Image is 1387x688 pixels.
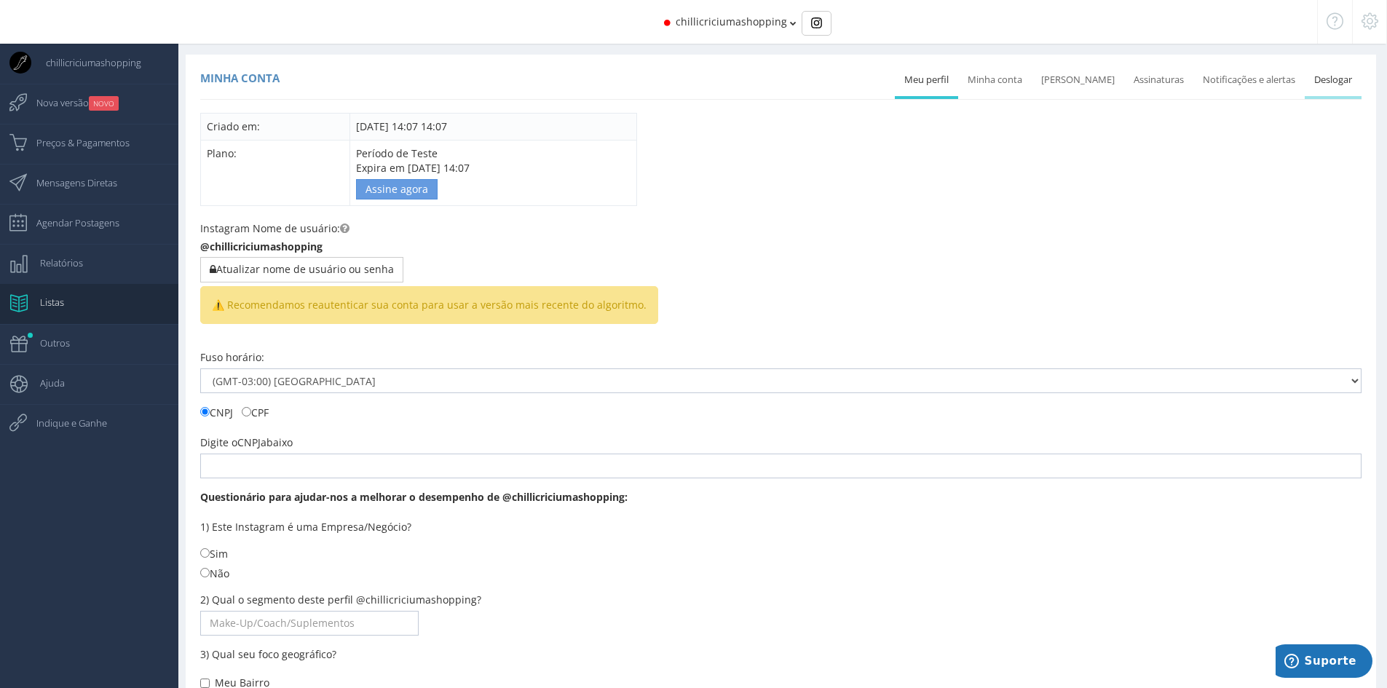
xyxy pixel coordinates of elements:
[25,325,70,361] span: Outros
[25,245,83,281] span: Relatórios
[200,565,229,581] label: Não
[25,284,64,320] span: Listas
[1276,644,1372,681] iframe: Abre um widget para que você possa encontrar mais informações
[9,52,31,74] img: User Image
[200,611,419,636] input: Make-Up/Coach/Suplementos
[22,205,119,241] span: Agendar Postagens
[200,435,293,450] label: Digite o abaixo
[22,84,119,121] span: Nova versão
[31,44,141,81] span: chillicriciumashopping
[356,179,438,199] a: Assine agora
[200,404,233,420] label: CNPJ
[200,350,264,365] label: Fuso horário:
[200,221,349,236] label: Instagram Nome de usuário:
[25,365,65,401] span: Ajuda
[89,96,119,111] small: NOVO
[200,71,280,85] span: Minha conta
[802,11,831,36] div: Basic example
[1193,64,1305,96] a: Notificações e alertas
[1032,64,1124,96] a: [PERSON_NAME]
[200,593,481,607] label: 2) Qual o segmento deste perfil @chillicriciumashopping?
[242,404,269,420] label: CPF
[811,17,822,28] img: Instagram_simple_icon.svg
[200,647,336,662] label: 3) Qual seu foco geográfico?
[200,257,403,282] button: Atualizar nome de usuário ou senha
[200,286,658,324] span: ⚠️ Recomendamos reautenticar sua conta para usar a versão mais recente do algoritmo.
[22,124,130,161] span: Preços & Pagamentos
[22,165,117,201] span: Mensagens Diretas
[200,679,210,688] input: Meu Bairro
[237,435,261,449] span: CNPJ
[242,407,251,416] input: CPF
[1305,64,1362,96] a: Deslogar
[676,15,787,28] span: chillicriciumashopping
[201,140,350,205] td: Plano:
[349,113,636,140] td: [DATE] 14:07 14:07
[200,407,210,416] input: CNPJ
[958,64,1032,96] a: Minha conta
[200,520,411,534] label: 1) Este Instagram é uma Empresa/Negócio?
[200,548,210,558] input: Sim
[200,568,210,577] input: Não
[356,146,470,193] span: Período de Teste
[200,545,228,561] label: Sim
[201,113,350,140] td: Criado em:
[200,490,628,504] b: Questionário para ajudar-nos a melhorar o desempenho de @chillicriciumashopping:
[1124,64,1193,96] a: Assinaturas
[200,240,323,253] b: @chillicriciumashopping
[22,405,107,441] span: Indique e Ganhe
[356,161,470,193] span: Expira em [DATE] 14:07
[895,64,958,96] a: Meu perfil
